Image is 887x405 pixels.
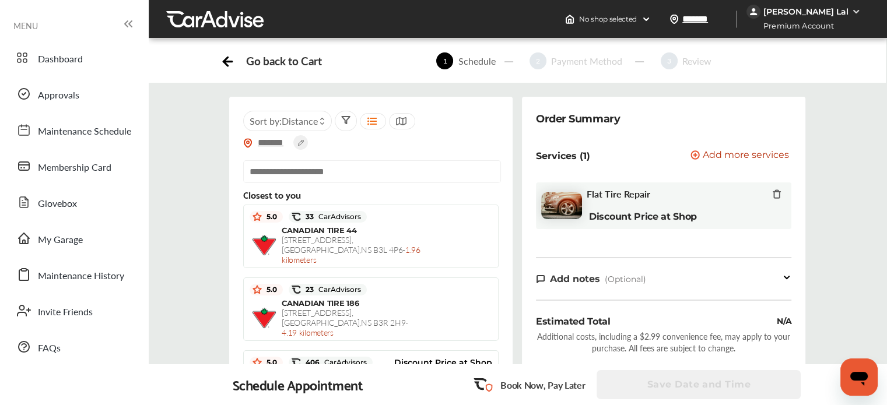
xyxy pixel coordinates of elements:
img: jVpblrzwTbfkPYzPPzSLxeg0AAAAASUVORK5CYII= [746,5,760,19]
img: star_icon.59ea9307.svg [253,285,262,294]
iframe: Button to launch messaging window [840,358,878,396]
b: Discount Price at Shop [589,211,697,222]
a: Dashboard [10,43,137,73]
span: 33 [301,212,361,221]
span: 1.96 kilometers [282,244,420,265]
img: star_icon.59ea9307.svg [253,212,262,221]
span: (Optional) [605,274,646,284]
div: [PERSON_NAME] Lal [763,6,849,17]
div: Order Summary [536,111,620,127]
div: Additional costs, including a $2.99 convenience fee, may apply to your purchase. All fees are sub... [536,330,791,354]
div: Review [678,54,716,68]
div: Schedule [453,54,500,68]
div: N/A [777,315,791,328]
span: 23 [301,285,361,294]
img: header-divider.bc55588e.svg [736,10,737,28]
a: Glovebox [10,187,137,217]
img: star_icon.59ea9307.svg [253,358,262,367]
div: Schedule Appointment [233,376,363,393]
img: location_vector_orange.38f05af8.svg [243,138,253,148]
img: logo-canadian-tire.png [253,308,276,328]
span: CarAdvisors [320,358,367,367]
a: FAQs [10,332,137,362]
a: My Garage [10,223,137,253]
span: 406 [301,358,367,367]
span: Add notes [550,273,600,284]
p: Services (1) [536,150,590,161]
div: Payment Method [546,54,627,68]
p: Book Now, Pay Later [500,378,585,392]
img: location_vector.a44bc228.svg [669,15,679,24]
span: [STREET_ADDRESS] , [GEOGRAPHIC_DATA] , NS B3L 4P6 - [282,234,420,265]
span: CarAdvisors [314,213,361,221]
span: CANADIAN TIRE 186 [282,298,359,308]
span: 2 [530,52,546,69]
span: Add more services [703,150,789,161]
span: Distance [282,114,318,128]
a: Add more services [690,150,791,161]
span: CarAdvisors [314,286,361,294]
span: Flat Tire Repair [587,188,650,199]
span: 3 [661,52,678,69]
div: Estimated Total [536,315,610,328]
img: WGsFRI8htEPBVLJbROoPRyZpYNWhNONpIPPETTm6eUC0GeLEiAAAAAElFTkSuQmCC [851,7,861,16]
span: FAQs [38,341,61,356]
span: Dashboard [38,52,83,67]
span: 5.0 [262,212,277,221]
img: caradvise_icon.5c74104a.svg [292,358,301,367]
a: Invite Friends [10,295,137,326]
img: flat-tire-repair-thumb.jpg [541,192,582,220]
img: caradvise_icon.5c74104a.svg [292,212,301,221]
div: Go back to Cart [246,54,321,68]
img: header-home-logo.8d720a4f.svg [565,15,574,24]
span: 5.0 [262,285,277,294]
span: Maintenance Schedule [38,124,131,139]
img: caradvise_icon.5c74104a.svg [292,285,301,294]
span: Premium Account [748,20,843,32]
span: 1 [436,52,453,69]
img: header-down-arrow.9dd2ce7d.svg [641,15,651,24]
div: Discount Price at Shop [373,354,492,371]
span: Sort by : [250,114,318,128]
a: Approvals [10,79,137,109]
img: logo-canadian-tire.png [253,235,276,255]
a: Membership Card [10,151,137,181]
a: Maintenance Schedule [10,115,137,145]
span: Glovebox [38,196,77,212]
a: Maintenance History [10,259,137,290]
span: 4.19 kilometers [282,326,334,338]
span: MENU [13,21,38,30]
img: note-icon.db9493fa.svg [536,274,545,284]
span: Maintenance History [38,269,124,284]
span: CANADIAN TIRE 44 [282,226,357,235]
span: [STREET_ADDRESS] , [GEOGRAPHIC_DATA] , NS B3R 2H9 - [282,307,408,338]
div: Closest to you [243,189,499,200]
span: No shop selected [579,15,637,24]
span: My Garage [38,233,83,248]
span: Membership Card [38,160,111,175]
span: Approvals [38,88,79,103]
button: Add more services [690,150,789,161]
span: 5.0 [262,358,277,367]
span: Invite Friends [38,305,93,320]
